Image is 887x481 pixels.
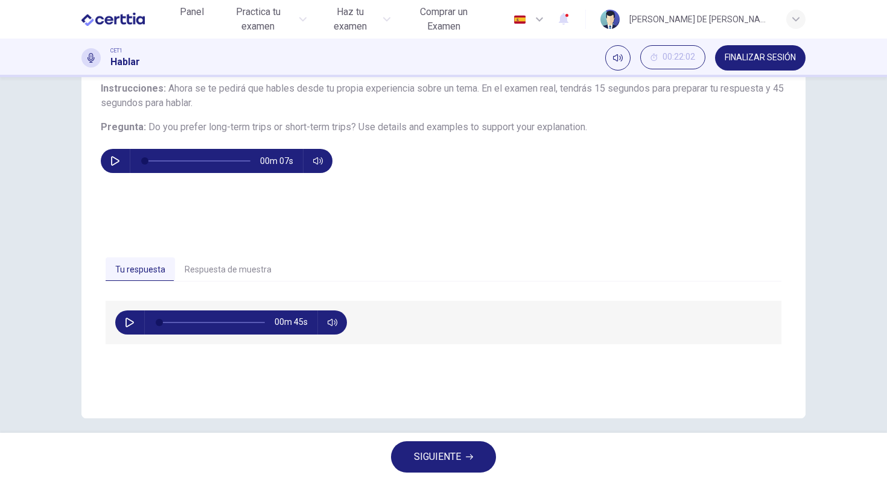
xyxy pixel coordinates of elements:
[321,5,380,34] span: Haz tu examen
[106,257,781,283] div: basic tabs example
[605,45,631,71] div: Silenciar
[600,10,620,29] img: Profile picture
[101,83,784,108] span: Ahora se te pedirá que hables desde tu propia experiencia sobre un tema. En el examen real, tendr...
[101,81,786,110] h6: Instrucciones :
[106,257,175,283] button: Tu respuesta
[400,1,488,37] button: Comprar un Examen
[101,120,786,134] h6: Pregunta :
[173,1,211,37] a: Panel
[180,5,204,19] span: Panel
[715,45,806,71] button: FINALIZAR SESIÓN
[405,5,483,34] span: Comprar un Examen
[110,55,140,69] h1: Hablar
[640,45,705,71] div: Ocultar
[391,441,496,473] button: SIGUIENTE
[725,53,796,63] span: FINALIZAR SESIÓN
[512,15,527,24] img: es
[148,121,356,133] span: Do you prefer long-term trips or short-term trips?
[275,310,317,335] span: 00m 45s
[110,46,122,55] span: CET1
[81,7,145,31] img: CERTTIA logo
[663,52,695,62] span: 00:22:02
[221,5,296,34] span: Practica tu examen
[316,1,395,37] button: Haz tu examen
[260,149,303,173] span: 00m 07s
[414,448,461,465] span: SIGUIENTE
[81,7,173,31] a: CERTTIA logo
[216,1,311,37] button: Practica tu examen
[173,1,211,23] button: Panel
[358,121,587,133] span: Use details and examples to support your explanation.
[640,45,705,69] button: 00:22:02
[629,12,772,27] div: [PERSON_NAME] DE [PERSON_NAME]
[175,257,281,283] button: Respuesta de muestra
